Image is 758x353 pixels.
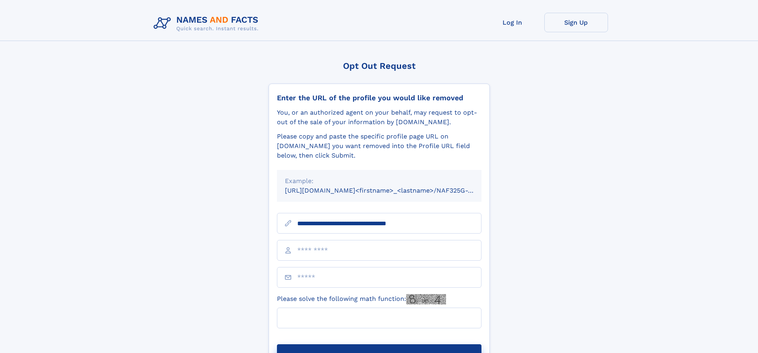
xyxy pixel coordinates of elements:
div: Opt Out Request [269,61,490,71]
label: Please solve the following math function: [277,294,446,304]
small: [URL][DOMAIN_NAME]<firstname>_<lastname>/NAF325G-xxxxxxxx [285,187,497,194]
a: Sign Up [544,13,608,32]
div: Please copy and paste the specific profile page URL on [DOMAIN_NAME] you want removed into the Pr... [277,132,481,160]
a: Log In [481,13,544,32]
div: Example: [285,176,474,186]
img: Logo Names and Facts [150,13,265,34]
div: You, or an authorized agent on your behalf, may request to opt-out of the sale of your informatio... [277,108,481,127]
div: Enter the URL of the profile you would like removed [277,94,481,102]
